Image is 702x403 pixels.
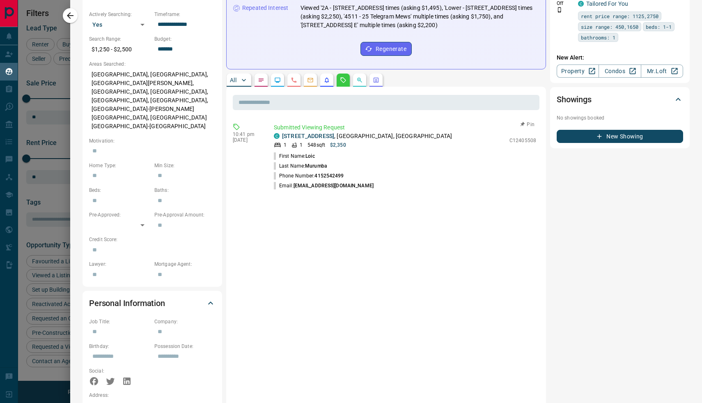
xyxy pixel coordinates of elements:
p: 1 [284,141,287,149]
p: 10:41 pm [233,131,262,137]
span: beds: 1-1 [646,23,672,31]
p: First Name: [274,152,315,160]
span: Loic [305,153,314,159]
p: Birthday: [89,343,150,350]
svg: Listing Alerts [323,77,330,83]
p: Pre-Approved: [89,211,150,219]
p: Social: [89,367,150,375]
p: Viewed '2A - [STREET_ADDRESS] times (asking $1,495), 'Lower - [STREET_ADDRESS] times (asking $2,2... [301,4,539,30]
p: C12405508 [509,137,536,144]
h2: Showings [557,93,592,106]
p: Actively Searching: [89,11,150,18]
p: No showings booked [557,114,683,122]
a: Condos [599,64,641,78]
p: Motivation: [89,137,216,145]
div: condos.ca [274,133,280,139]
p: 548 sqft [307,141,325,149]
a: Tailored For You [586,0,628,7]
p: Job Title: [89,318,150,325]
svg: Calls [291,77,297,83]
a: [STREET_ADDRESS] [282,133,334,139]
a: Property [557,64,599,78]
p: Min Size: [154,162,216,169]
p: 1 [300,141,303,149]
p: New Alert: [557,53,683,62]
button: Regenerate [360,42,412,56]
p: Last Name: [274,162,327,170]
p: Search Range: [89,35,150,43]
span: rent price range: 1125,2750 [581,12,658,20]
span: Murumba [305,163,327,169]
div: condos.ca [578,1,584,7]
p: Repeated Interest [242,4,288,12]
span: 4152542499 [314,173,344,179]
a: Mr.Loft [641,64,683,78]
p: Email: [274,182,374,189]
p: Beds: [89,187,150,194]
div: Showings [557,90,683,109]
span: size range: 450,1650 [581,23,638,31]
p: Submitted Viewing Request [274,123,536,132]
p: , [GEOGRAPHIC_DATA], [GEOGRAPHIC_DATA] [282,132,452,140]
p: [DATE] [233,137,262,143]
p: $1,250 - $2,500 [89,43,150,56]
button: New Showing [557,130,683,143]
p: Budget: [154,35,216,43]
p: All [230,77,236,83]
p: Timeframe: [154,11,216,18]
p: Mortgage Agent: [154,260,216,268]
div: Personal Information [89,293,216,313]
svg: Lead Browsing Activity [274,77,281,83]
p: Company: [154,318,216,325]
p: Lawyer: [89,260,150,268]
svg: Emails [307,77,314,83]
button: Pin [516,121,539,128]
p: Pre-Approval Amount: [154,211,216,219]
svg: Opportunities [356,77,363,83]
p: Home Type: [89,162,150,169]
svg: Requests [340,77,346,83]
p: Phone Number: [274,172,344,180]
span: [EMAIL_ADDRESS][DOMAIN_NAME] [294,183,374,189]
h2: Personal Information [89,297,165,310]
div: Yes [89,18,150,31]
svg: Agent Actions [373,77,379,83]
svg: Notes [258,77,264,83]
span: bathrooms: 1 [581,33,615,41]
p: Areas Searched: [89,60,216,68]
p: Baths: [154,187,216,194]
p: Address: [89,391,216,399]
p: Credit Score: [89,236,216,243]
p: $2,350 [330,141,346,149]
p: Possession Date: [154,343,216,350]
p: [GEOGRAPHIC_DATA], [GEOGRAPHIC_DATA], [GEOGRAPHIC_DATA][PERSON_NAME], [GEOGRAPHIC_DATA], [GEOGRAP... [89,68,216,133]
svg: Push Notification Only [557,7,562,13]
